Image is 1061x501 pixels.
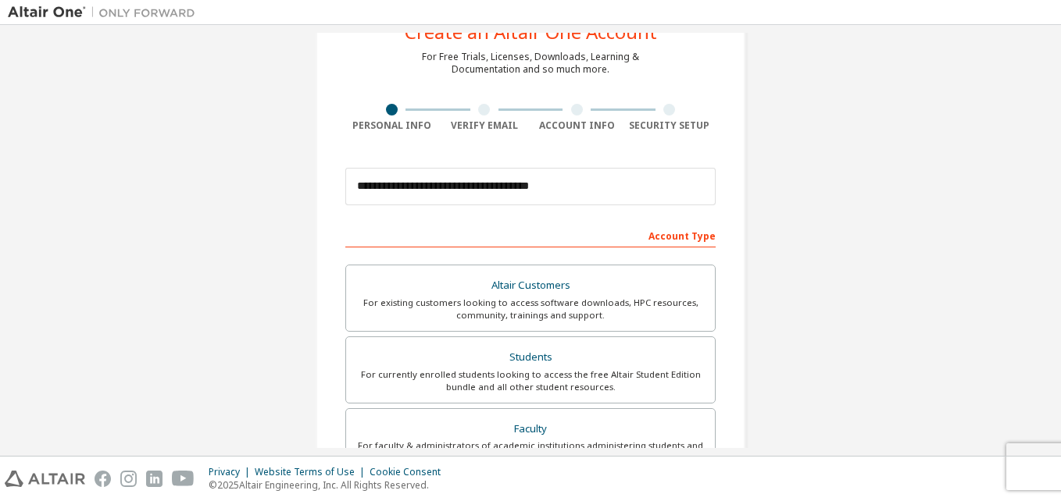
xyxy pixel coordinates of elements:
div: Create an Altair One Account [405,23,657,41]
img: instagram.svg [120,471,137,487]
div: Students [355,346,706,368]
div: Cookie Consent [370,466,450,478]
div: Verify Email [438,119,531,132]
div: For currently enrolled students looking to access the free Altair Student Edition bundle and all ... [355,368,706,393]
img: Altair One [8,5,203,20]
div: For existing customers looking to access software downloads, HPC resources, community, trainings ... [355,297,706,322]
div: For Free Trials, Licenses, Downloads, Learning & Documentation and so much more. [422,51,639,76]
div: Faculty [355,418,706,440]
div: Altair Customers [355,275,706,297]
img: altair_logo.svg [5,471,85,487]
img: facebook.svg [95,471,111,487]
div: Privacy [209,466,255,478]
img: youtube.svg [172,471,195,487]
div: Personal Info [345,119,438,132]
div: Website Terms of Use [255,466,370,478]
div: Account Info [530,119,623,132]
div: Security Setup [623,119,716,132]
div: For faculty & administrators of academic institutions administering students and accessing softwa... [355,439,706,464]
p: © 2025 Altair Engineering, Inc. All Rights Reserved. [209,478,450,492]
img: linkedin.svg [146,471,163,487]
div: Account Type [345,222,716,247]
